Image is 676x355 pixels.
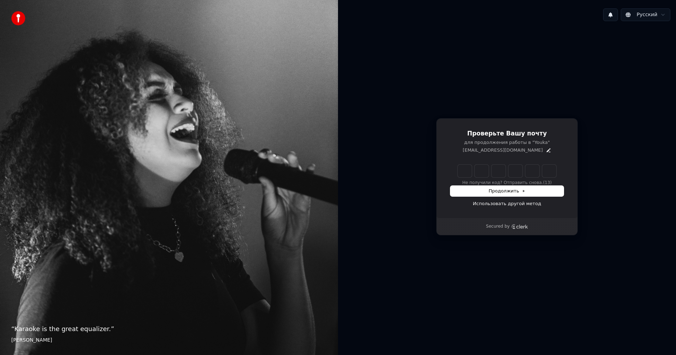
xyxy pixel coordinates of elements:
input: Enter verification code [458,165,570,177]
p: “ Karaoke is the great equalizer. ” [11,324,327,334]
p: для продолжения работы в "Youka" [450,139,564,146]
p: [EMAIL_ADDRESS][DOMAIN_NAME] [463,147,543,153]
h1: Проверьте Вашу почту [450,129,564,138]
img: youka [11,11,25,25]
a: Clerk logo [511,224,528,229]
button: Edit [546,147,551,153]
a: Использовать другой метод [473,201,541,207]
button: Продолжить [450,186,564,196]
p: Secured by [486,224,509,229]
footer: [PERSON_NAME] [11,337,327,344]
span: Продолжить [489,188,526,194]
